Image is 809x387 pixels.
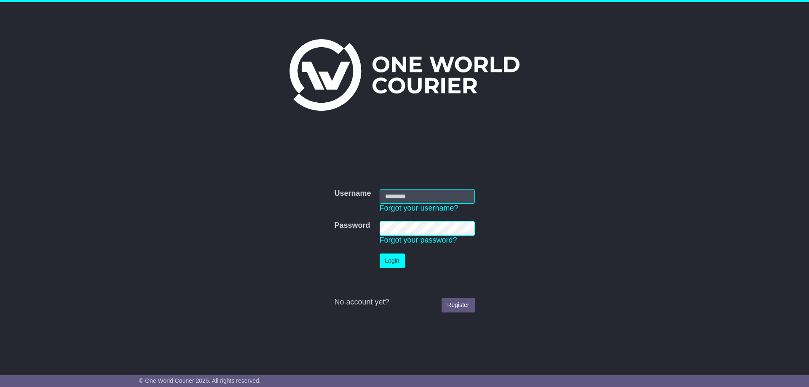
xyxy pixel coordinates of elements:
div: No account yet? [334,298,474,307]
button: Login [380,254,405,268]
span: © One World Courier 2025. All rights reserved. [139,377,261,384]
label: Password [334,221,370,230]
label: Username [334,189,371,198]
a: Register [442,298,474,312]
a: Forgot your password? [380,236,457,244]
img: One World [289,39,520,111]
a: Forgot your username? [380,204,458,212]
